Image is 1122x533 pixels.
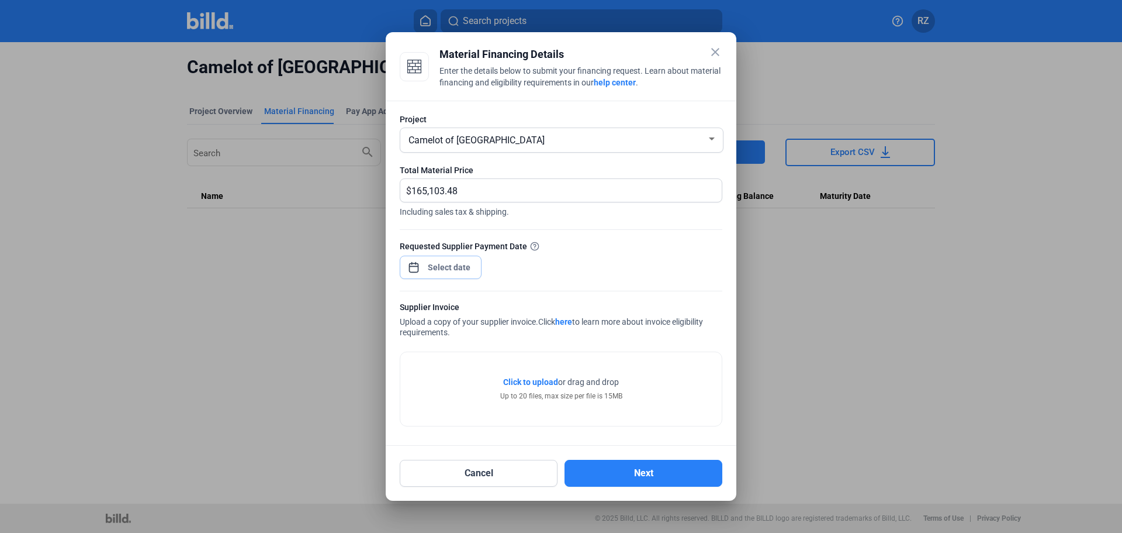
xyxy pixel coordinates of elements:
[400,114,722,125] div: Project
[400,301,722,316] div: Supplier Invoice
[500,391,622,401] div: Up to 20 files, max size per file is 15MB
[400,460,557,487] button: Cancel
[424,260,475,274] input: Select date
[411,179,708,202] input: 0.00
[439,65,722,91] div: Enter the details below to submit your financing request. Learn about material financing and elig...
[565,460,722,487] button: Next
[400,164,722,176] div: Total Material Price
[503,377,558,387] span: Click to upload
[400,179,411,198] span: $
[408,135,545,146] span: Camelot of [GEOGRAPHIC_DATA]
[636,78,638,87] span: .
[708,45,722,59] mat-icon: close
[400,317,703,337] span: Click to learn more about invoice eligibility requirements.
[439,46,722,63] div: Material Financing Details
[594,78,636,87] a: help center
[400,202,722,218] span: Including sales tax & shipping.
[555,317,572,326] a: here
[558,376,619,388] span: or drag and drop
[408,256,420,267] button: Open calendar
[400,301,722,340] div: Upload a copy of your supplier invoice.
[400,240,722,252] div: Requested Supplier Payment Date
